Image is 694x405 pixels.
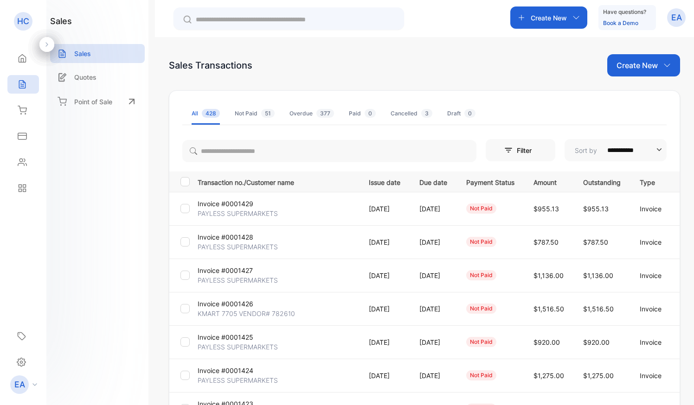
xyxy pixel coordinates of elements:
p: [DATE] [419,304,447,314]
div: All [192,109,220,118]
p: PAYLESS SUPERMARKETS [198,209,278,218]
p: Sales [74,49,91,58]
p: PAYLESS SUPERMARKETS [198,375,278,385]
p: Invoice [640,371,667,380]
button: Sort by [565,139,667,161]
p: [DATE] [369,204,400,214]
span: $920.00 [533,338,560,346]
div: Not Paid [235,109,275,118]
span: $955.13 [533,205,559,213]
p: Type [640,176,667,187]
a: Sales [50,44,145,63]
p: [DATE] [419,337,447,347]
p: PAYLESS SUPERMARKETS [198,342,278,352]
p: [DATE] [369,271,400,280]
div: not paid [466,304,496,314]
span: $1,136.00 [583,272,613,279]
p: Transaction no./Customer name [198,176,357,187]
p: [DATE] [369,237,400,247]
p: Invoice #0001427 [198,266,253,275]
div: Draft [447,109,476,118]
button: Create New [607,54,680,76]
p: Sort by [575,146,597,155]
span: $1,136.00 [533,272,564,279]
p: Invoice [640,271,667,280]
button: Create New [510,6,587,29]
span: 428 [202,109,220,118]
p: [DATE] [369,304,400,314]
p: Invoice [640,204,667,214]
div: not paid [466,203,496,214]
span: $1,516.50 [583,305,614,313]
p: [DATE] [369,371,400,380]
h1: sales [50,15,72,27]
p: [DATE] [419,371,447,380]
p: PAYLESS SUPERMARKETS [198,275,278,285]
span: 377 [316,109,334,118]
p: Outstanding [583,176,621,187]
div: Cancelled [391,109,432,118]
button: EA [667,6,686,29]
p: Due date [419,176,447,187]
a: Quotes [50,68,145,87]
p: Invoice #0001428 [198,232,253,242]
p: Invoice #0001426 [198,299,253,309]
div: Paid [349,109,376,118]
p: KMART 7705 VENDOR# 782610 [198,309,295,318]
p: Invoice [640,237,667,247]
p: PAYLESS SUPERMARKETS [198,242,278,252]
p: Payment Status [466,176,514,187]
p: EA [671,12,682,24]
span: 3 [421,109,432,118]
p: HC [17,15,29,27]
p: Create New [531,13,567,23]
div: not paid [466,337,496,347]
span: $1,275.00 [583,372,614,380]
p: Invoice [640,337,667,347]
div: not paid [466,237,496,247]
p: [DATE] [419,271,447,280]
p: Invoice #0001429 [198,199,253,209]
span: 0 [464,109,476,118]
p: Amount [533,176,564,187]
div: not paid [466,370,496,380]
span: $1,275.00 [533,372,564,380]
a: Point of Sale [50,91,145,112]
span: $787.50 [533,238,559,246]
p: [DATE] [369,337,400,347]
span: 51 [261,109,275,118]
p: Have questions? [603,7,646,17]
p: [DATE] [419,204,447,214]
div: Overdue [289,109,334,118]
div: Sales Transactions [169,58,252,72]
p: [DATE] [419,237,447,247]
p: Point of Sale [74,97,112,107]
p: Quotes [74,72,96,82]
span: $955.13 [583,205,609,213]
span: $920.00 [583,338,610,346]
a: Book a Demo [603,19,638,26]
p: Create New [617,60,658,71]
p: EA [14,379,25,391]
p: Invoice #0001424 [198,366,253,375]
p: Invoice #0001425 [198,332,253,342]
p: Issue date [369,176,400,187]
span: $787.50 [583,238,608,246]
span: $1,516.50 [533,305,564,313]
span: 0 [365,109,376,118]
p: Invoice [640,304,667,314]
div: not paid [466,270,496,280]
